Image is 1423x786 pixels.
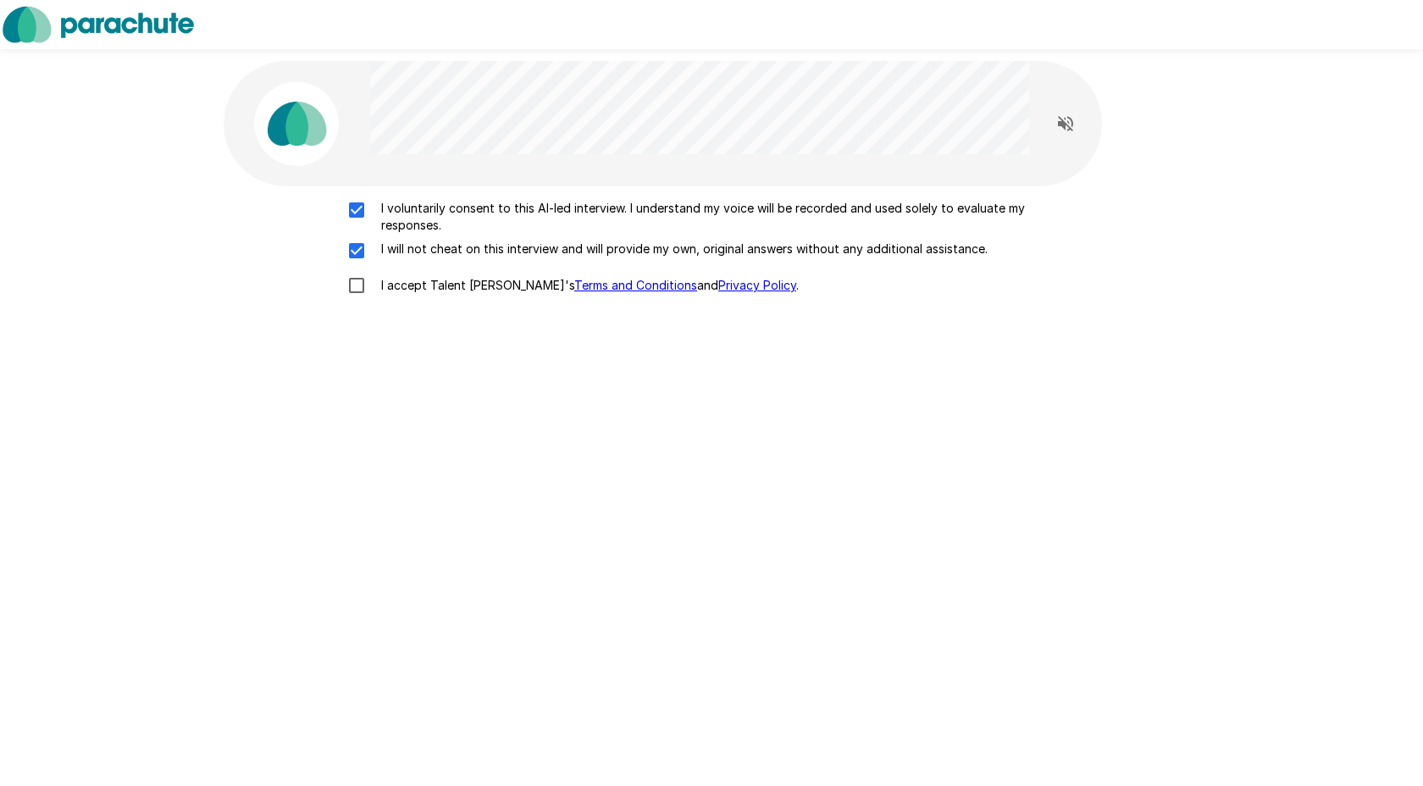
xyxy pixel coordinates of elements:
p: I voluntarily consent to this AI-led interview. I understand my voice will be recorded and used s... [374,200,1084,234]
p: I accept Talent [PERSON_NAME]'s and . [374,277,799,294]
a: Terms and Conditions [574,278,697,292]
button: Read questions aloud [1049,107,1082,141]
img: parachute_avatar.png [254,81,339,166]
a: Privacy Policy [718,278,796,292]
p: I will not cheat on this interview and will provide my own, original answers without any addition... [374,241,988,257]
